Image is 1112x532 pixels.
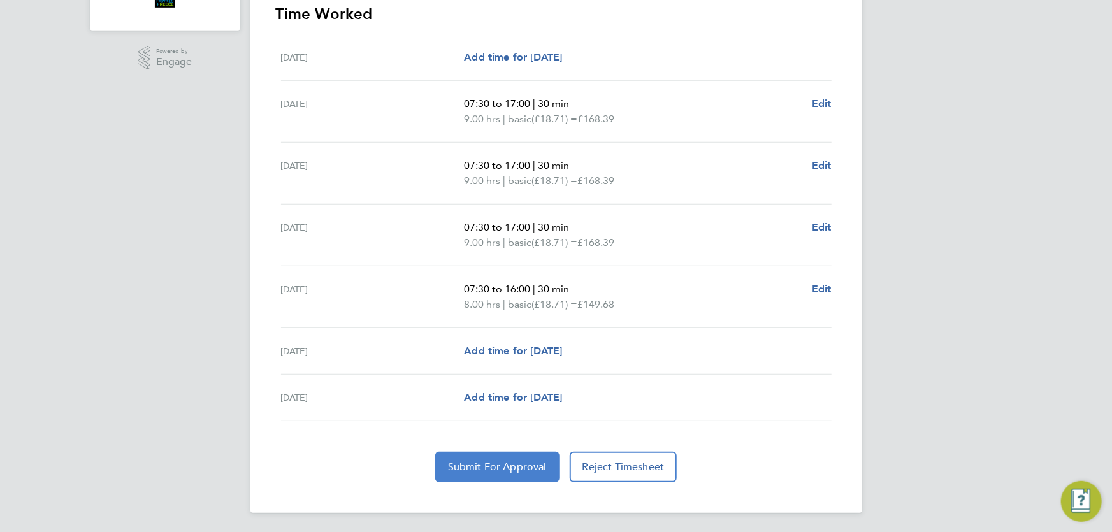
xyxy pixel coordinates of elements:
span: £149.68 [577,298,614,310]
span: Powered by [156,46,192,57]
div: [DATE] [281,158,465,189]
span: Add time for [DATE] [464,391,562,403]
div: [DATE] [281,282,465,312]
span: 07:30 to 17:00 [464,97,530,110]
button: Reject Timesheet [570,452,677,482]
span: | [533,97,535,110]
div: [DATE] [281,343,465,359]
a: Add time for [DATE] [464,50,562,65]
button: Engage Resource Center [1061,481,1102,522]
span: Add time for [DATE] [464,345,562,357]
span: 8.00 hrs [464,298,500,310]
span: 9.00 hrs [464,175,500,187]
span: 9.00 hrs [464,236,500,248]
span: 07:30 to 17:00 [464,159,530,171]
span: (£18.71) = [531,236,577,248]
a: Edit [812,282,832,297]
span: basic [508,173,531,189]
span: (£18.71) = [531,298,577,310]
span: | [533,283,535,295]
span: | [533,221,535,233]
span: | [503,298,505,310]
a: Add time for [DATE] [464,343,562,359]
span: £168.39 [577,113,614,125]
span: 30 min [538,159,569,171]
span: 30 min [538,221,569,233]
span: 30 min [538,283,569,295]
span: basic [508,235,531,250]
div: [DATE] [281,50,465,65]
span: | [503,236,505,248]
span: Edit [812,97,832,110]
span: Add time for [DATE] [464,51,562,63]
span: Reject Timesheet [582,461,665,473]
span: Submit For Approval [448,461,547,473]
a: Edit [812,96,832,111]
span: Engage [156,57,192,68]
button: Submit For Approval [435,452,560,482]
span: 07:30 to 17:00 [464,221,530,233]
span: £168.39 [577,175,614,187]
a: Powered byEngage [138,46,192,70]
span: basic [508,111,531,127]
span: | [503,113,505,125]
span: 30 min [538,97,569,110]
span: | [533,159,535,171]
span: | [503,175,505,187]
h3: Time Worked [276,4,837,24]
span: 07:30 to 16:00 [464,283,530,295]
div: [DATE] [281,220,465,250]
span: basic [508,297,531,312]
span: Edit [812,159,832,171]
div: [DATE] [281,390,465,405]
span: Edit [812,221,832,233]
span: £168.39 [577,236,614,248]
div: [DATE] [281,96,465,127]
a: Edit [812,220,832,235]
span: (£18.71) = [531,113,577,125]
span: (£18.71) = [531,175,577,187]
span: Edit [812,283,832,295]
span: 9.00 hrs [464,113,500,125]
a: Edit [812,158,832,173]
a: Add time for [DATE] [464,390,562,405]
